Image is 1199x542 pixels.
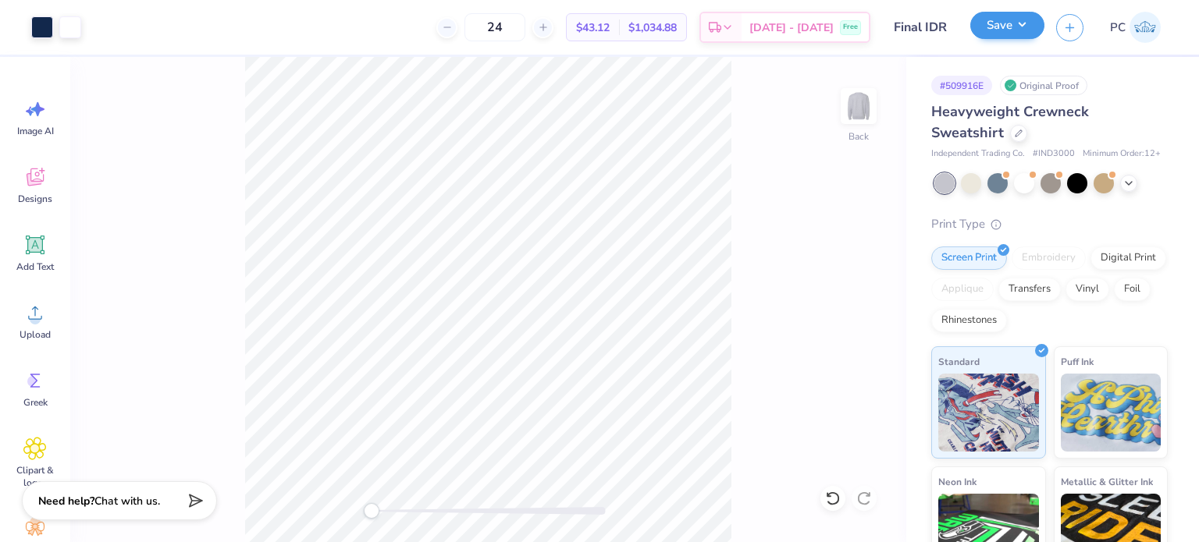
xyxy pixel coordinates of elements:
div: Vinyl [1066,278,1109,301]
span: Greek [23,396,48,409]
span: Independent Trading Co. [931,147,1025,161]
div: Digital Print [1090,246,1166,270]
div: Screen Print [931,246,1007,270]
div: # 509916E [931,76,992,95]
span: Standard [938,353,980,370]
span: # IND3000 [1033,147,1075,161]
span: Minimum Order: 12 + [1083,147,1161,161]
input: – – [464,13,525,41]
span: Add Text [16,260,54,273]
span: $43.12 [576,19,610,36]
img: Puff Ink [1061,374,1162,452]
span: Free [843,22,858,33]
span: Chat with us. [94,494,160,508]
div: Print Type [931,215,1168,233]
span: Heavyweight Crewneck Sweatshirt [931,102,1089,142]
div: Original Proof [1000,76,1087,95]
a: PC [1103,12,1168,43]
span: PC [1110,19,1126,37]
span: Designs [18,193,52,205]
span: Puff Ink [1061,353,1094,370]
strong: Need help? [38,494,94,508]
span: Neon Ink [938,473,977,490]
span: Image AI [17,125,54,137]
div: Embroidery [1012,246,1086,270]
div: Rhinestones [931,309,1007,332]
span: Clipart & logos [9,464,61,489]
button: Save [970,12,1044,39]
div: Applique [931,278,994,301]
img: Priyanka Choudhary [1130,12,1161,43]
span: Metallic & Glitter Ink [1061,473,1153,490]
div: Accessibility label [364,503,379,519]
img: Back [843,90,874,122]
div: Back [849,129,869,143]
input: Untitled Design [882,12,959,43]
span: [DATE] - [DATE] [749,19,834,36]
span: Upload [20,328,51,341]
img: Standard [938,374,1039,452]
span: $1,034.88 [628,19,677,36]
div: Transfers [998,278,1061,301]
div: Foil [1114,278,1151,301]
